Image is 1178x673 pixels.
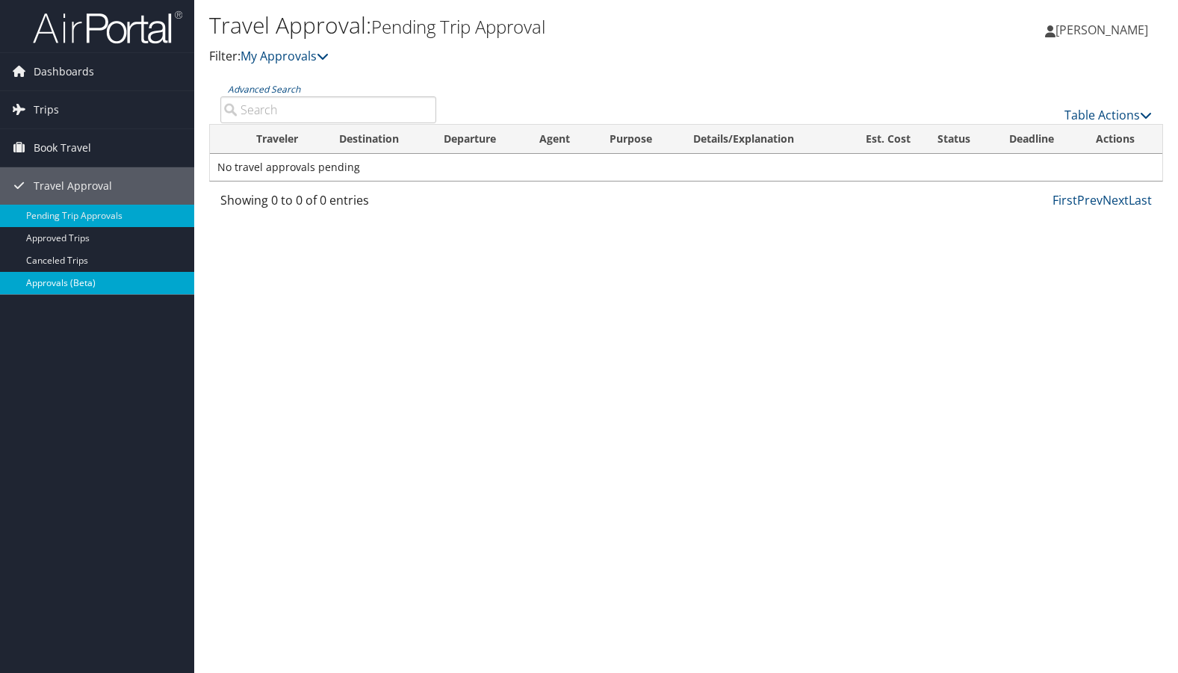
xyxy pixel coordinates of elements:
span: [PERSON_NAME] [1055,22,1148,38]
input: Advanced Search [220,96,436,123]
a: My Approvals [241,48,329,64]
a: Last [1129,192,1152,208]
span: Trips [34,91,59,128]
th: Est. Cost: activate to sort column ascending [837,125,923,154]
th: Agent [526,125,595,154]
th: Departure: activate to sort column ascending [430,125,526,154]
span: Travel Approval [34,167,112,205]
th: Destination: activate to sort column ascending [326,125,430,154]
th: Details/Explanation [680,125,837,154]
div: Showing 0 to 0 of 0 entries [220,191,436,217]
small: Pending Trip Approval [371,14,545,39]
a: Advanced Search [228,83,300,96]
a: [PERSON_NAME] [1045,7,1163,52]
a: Table Actions [1064,107,1152,123]
a: First [1053,192,1077,208]
th: Traveler: activate to sort column ascending [243,125,326,154]
th: Actions [1082,125,1162,154]
a: Next [1103,192,1129,208]
a: Prev [1077,192,1103,208]
th: Status: activate to sort column ascending [924,125,996,154]
span: Dashboards [34,53,94,90]
p: Filter: [209,47,845,66]
th: Purpose [596,125,681,154]
img: airportal-logo.png [33,10,182,45]
td: No travel approvals pending [210,154,1162,181]
span: Book Travel [34,129,91,167]
th: Deadline: activate to sort column descending [996,125,1082,154]
h1: Travel Approval: [209,10,845,41]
